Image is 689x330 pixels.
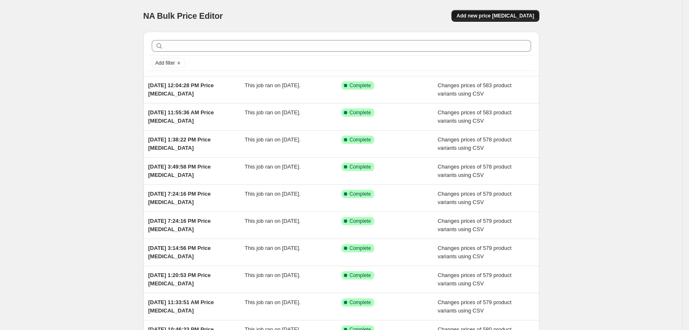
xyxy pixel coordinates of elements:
[143,11,223,20] span: NA Bulk Price Editor
[245,136,301,143] span: This job ran on [DATE].
[148,272,211,287] span: [DATE] 1:20:53 PM Price [MEDICAL_DATA]
[245,245,301,251] span: This job ran on [DATE].
[148,245,211,259] span: [DATE] 3:14:56 PM Price [MEDICAL_DATA]
[438,191,511,205] span: Changes prices of 579 product variants using CSV
[350,109,371,116] span: Complete
[438,136,511,151] span: Changes prices of 578 product variants using CSV
[350,299,371,306] span: Complete
[148,164,211,178] span: [DATE] 3:49:58 PM Price [MEDICAL_DATA]
[438,109,511,124] span: Changes prices of 583 product variants using CSV
[350,218,371,224] span: Complete
[438,245,511,259] span: Changes prices of 579 product variants using CSV
[245,164,301,170] span: This job ran on [DATE].
[245,218,301,224] span: This job ran on [DATE].
[152,58,185,68] button: Add filter
[350,245,371,252] span: Complete
[451,10,539,22] button: Add new price [MEDICAL_DATA]
[350,272,371,279] span: Complete
[148,191,211,205] span: [DATE] 7:24:16 PM Price [MEDICAL_DATA]
[350,82,371,89] span: Complete
[245,272,301,278] span: This job ran on [DATE].
[438,82,511,97] span: Changes prices of 583 product variants using CSV
[350,164,371,170] span: Complete
[148,299,214,314] span: [DATE] 11:33:51 AM Price [MEDICAL_DATA]
[245,109,301,116] span: This job ran on [DATE].
[148,136,211,151] span: [DATE] 1:38:22 PM Price [MEDICAL_DATA]
[148,109,214,124] span: [DATE] 11:55:36 AM Price [MEDICAL_DATA]
[438,164,511,178] span: Changes prices of 578 product variants using CSV
[245,299,301,305] span: This job ran on [DATE].
[350,191,371,197] span: Complete
[350,136,371,143] span: Complete
[245,82,301,88] span: This job ran on [DATE].
[148,82,214,97] span: [DATE] 12:04:28 PM Price [MEDICAL_DATA]
[155,60,175,66] span: Add filter
[245,191,301,197] span: This job ran on [DATE].
[148,218,211,232] span: [DATE] 7:24:16 PM Price [MEDICAL_DATA]
[456,13,534,19] span: Add new price [MEDICAL_DATA]
[438,299,511,314] span: Changes prices of 579 product variants using CSV
[438,218,511,232] span: Changes prices of 579 product variants using CSV
[438,272,511,287] span: Changes prices of 579 product variants using CSV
